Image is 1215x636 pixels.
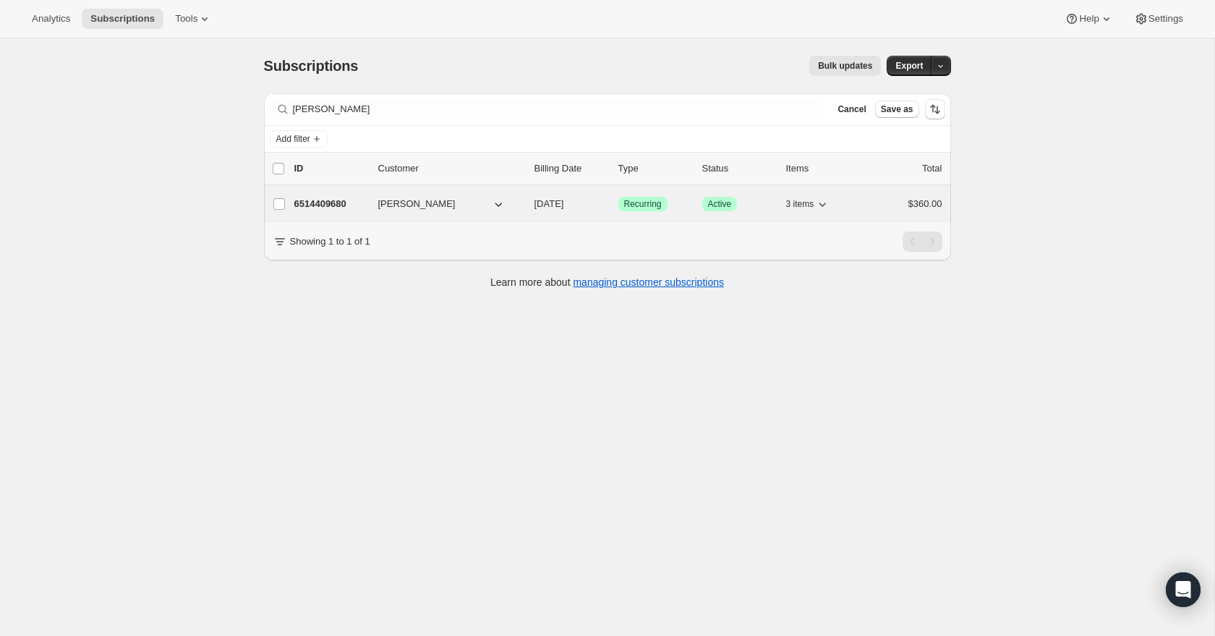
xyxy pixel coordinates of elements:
[264,58,359,74] span: Subscriptions
[903,232,942,252] nav: Pagination
[290,234,370,249] p: Showing 1 to 1 of 1
[895,60,923,72] span: Export
[875,101,919,118] button: Save as
[294,161,367,176] p: ID
[618,161,691,176] div: Type
[818,60,872,72] span: Bulk updates
[832,101,871,118] button: Cancel
[786,161,858,176] div: Items
[786,198,814,210] span: 3 items
[708,198,732,210] span: Active
[490,275,724,289] p: Learn more about
[23,9,79,29] button: Analytics
[32,13,70,25] span: Analytics
[1166,572,1201,607] div: Open Intercom Messenger
[881,103,913,115] span: Save as
[294,197,367,211] p: 6514409680
[294,194,942,214] div: 6514409680[PERSON_NAME][DATE]SuccessRecurringSuccessActive3 items$360.00
[270,130,328,148] button: Add filter
[1125,9,1192,29] button: Settings
[293,99,824,119] input: Filter subscribers
[175,13,197,25] span: Tools
[887,56,931,76] button: Export
[90,13,155,25] span: Subscriptions
[1056,9,1122,29] button: Help
[922,161,942,176] p: Total
[1079,13,1099,25] span: Help
[82,9,163,29] button: Subscriptions
[925,99,945,119] button: Sort the results
[276,133,310,145] span: Add filter
[1148,13,1183,25] span: Settings
[908,198,942,209] span: $360.00
[702,161,775,176] p: Status
[624,198,662,210] span: Recurring
[166,9,221,29] button: Tools
[534,198,564,209] span: [DATE]
[534,161,607,176] p: Billing Date
[786,194,830,214] button: 3 items
[370,192,514,216] button: [PERSON_NAME]
[294,161,942,176] div: IDCustomerBilling DateTypeStatusItemsTotal
[837,103,866,115] span: Cancel
[378,197,456,211] span: [PERSON_NAME]
[573,276,724,288] a: managing customer subscriptions
[378,161,523,176] p: Customer
[809,56,881,76] button: Bulk updates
